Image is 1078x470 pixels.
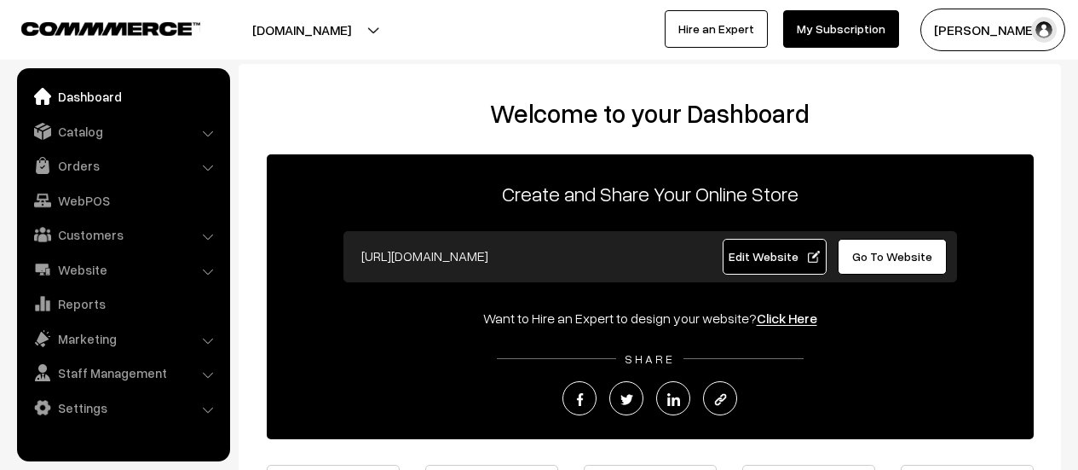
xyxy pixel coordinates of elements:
[193,9,411,51] button: [DOMAIN_NAME]
[757,310,817,327] a: Click Here
[21,323,224,354] a: Marketing
[21,17,170,38] a: COMMMERCE
[267,178,1034,209] p: Create and Share Your Online Store
[21,254,224,285] a: Website
[21,357,224,388] a: Staff Management
[1031,17,1057,43] img: user
[21,22,200,35] img: COMMMERCE
[21,116,224,147] a: Catalog
[723,239,827,275] a: Edit Website
[838,239,948,275] a: Go To Website
[21,392,224,423] a: Settings
[21,81,224,112] a: Dashboard
[665,10,768,48] a: Hire an Expert
[616,351,683,366] span: SHARE
[21,150,224,181] a: Orders
[21,219,224,250] a: Customers
[783,10,899,48] a: My Subscription
[256,98,1044,129] h2: Welcome to your Dashboard
[267,308,1034,328] div: Want to Hire an Expert to design your website?
[21,288,224,319] a: Reports
[920,9,1065,51] button: [PERSON_NAME]
[852,249,932,264] span: Go To Website
[729,249,820,264] span: Edit Website
[21,185,224,216] a: WebPOS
